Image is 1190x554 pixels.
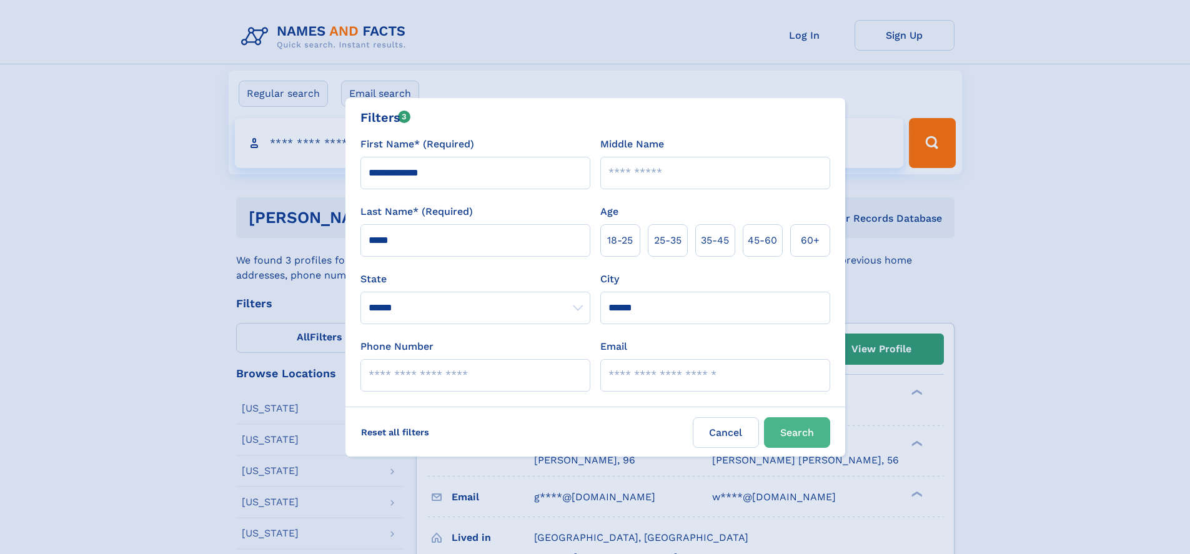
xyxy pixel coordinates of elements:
[360,204,473,219] label: Last Name* (Required)
[600,272,619,287] label: City
[701,233,729,248] span: 35‑45
[353,417,437,447] label: Reset all filters
[607,233,633,248] span: 18‑25
[600,204,618,219] label: Age
[693,417,759,448] label: Cancel
[360,272,590,287] label: State
[654,233,682,248] span: 25‑35
[600,339,627,354] label: Email
[600,137,664,152] label: Middle Name
[764,417,830,448] button: Search
[360,108,411,127] div: Filters
[360,137,474,152] label: First Name* (Required)
[801,233,820,248] span: 60+
[360,339,434,354] label: Phone Number
[748,233,777,248] span: 45‑60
